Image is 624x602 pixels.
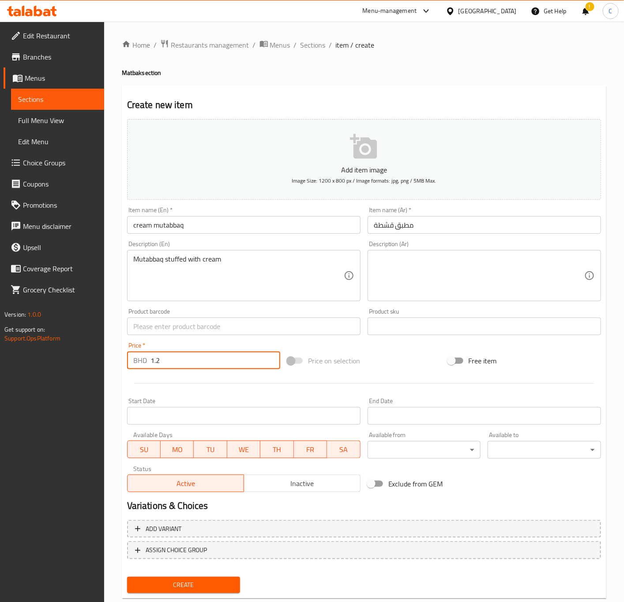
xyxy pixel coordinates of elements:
span: Restaurants management [171,40,249,50]
span: Branches [23,52,97,62]
a: Coupons [4,173,104,194]
li: / [329,40,332,50]
span: ASSIGN CHOICE GROUP [146,545,207,556]
button: TU [194,441,227,458]
div: Menu-management [363,6,417,16]
span: SA [331,443,357,456]
a: Sections [11,89,104,110]
button: WE [227,441,260,458]
span: Image Size: 1200 x 800 px / Image formats: jpg, png / 5MB Max. [292,176,436,186]
span: Edit Restaurant [23,30,97,41]
span: Active [131,477,241,490]
span: TU [197,443,223,456]
textarea: Mutabbaq stuffed with cream [133,255,344,297]
input: Please enter product barcode [127,318,361,335]
li: / [294,40,297,50]
button: Add variant [127,520,601,538]
a: Edit Menu [11,131,104,152]
a: Edit Restaurant [4,25,104,46]
nav: breadcrumb [122,39,606,51]
a: Menu disclaimer [4,216,104,237]
span: Get support on: [4,324,45,335]
a: Sections [301,40,326,50]
h2: Variations & Choices [127,499,601,512]
a: Promotions [4,194,104,216]
a: Menus [4,67,104,89]
input: Please enter product sku [368,318,601,335]
li: / [154,40,157,50]
a: Home [122,40,150,50]
span: Coverage Report [23,263,97,274]
span: MO [164,443,190,456]
span: Choice Groups [23,157,97,168]
p: BHD [133,355,147,366]
span: Create [134,580,233,591]
span: Full Menu View [18,115,97,126]
span: Exclude from GEM [388,479,443,489]
button: TH [260,441,293,458]
a: Support.OpsPlatform [4,333,60,344]
a: Menus [259,39,290,51]
span: Sections [18,94,97,105]
button: Add item imageImage Size: 1200 x 800 px / Image formats: jpg, png / 5MB Max. [127,119,601,200]
a: Coverage Report [4,258,104,279]
span: C [609,6,613,16]
input: Enter name En [127,216,361,234]
button: Inactive [244,475,361,492]
span: item / create [336,40,375,50]
a: Branches [4,46,104,67]
span: Free item [469,355,497,366]
span: Menus [25,73,97,83]
span: 1.0.0 [27,309,41,320]
h2: Create new item [127,98,601,112]
a: Full Menu View [11,110,104,131]
span: Edit Menu [18,136,97,147]
a: Choice Groups [4,152,104,173]
span: Menu disclaimer [23,221,97,232]
input: Enter name Ar [368,216,601,234]
a: Grocery Checklist [4,279,104,300]
button: MO [161,441,194,458]
div: ​ [488,441,601,459]
h4: Matbak section [122,68,606,77]
button: Create [127,577,241,593]
span: FR [297,443,323,456]
span: TH [264,443,290,456]
span: Version: [4,309,26,320]
div: ​ [368,441,481,459]
a: Restaurants management [160,39,249,51]
a: Upsell [4,237,104,258]
input: Please enter price [150,351,280,369]
span: Coupons [23,179,97,189]
span: Promotions [23,200,97,210]
div: [GEOGRAPHIC_DATA] [459,6,517,16]
span: Upsell [23,242,97,253]
button: Active [127,475,244,492]
li: / [253,40,256,50]
span: Menus [270,40,290,50]
span: WE [231,443,257,456]
button: SA [327,441,360,458]
span: SU [131,443,157,456]
span: Add variant [146,523,181,535]
button: ASSIGN CHOICE GROUP [127,541,601,559]
span: Inactive [248,477,357,490]
span: Grocery Checklist [23,284,97,295]
button: FR [294,441,327,458]
button: SU [127,441,161,458]
span: Price on selection [308,355,360,366]
p: Add item image [141,165,587,175]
